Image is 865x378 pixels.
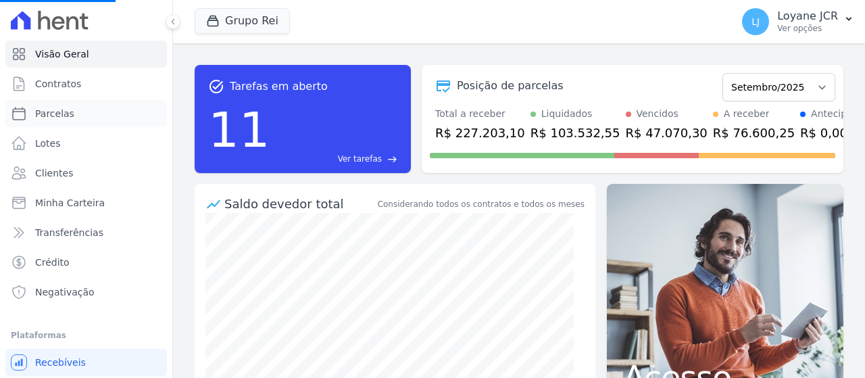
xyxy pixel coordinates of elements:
a: Clientes [5,160,167,187]
a: Crédito [5,249,167,276]
div: Posição de parcelas [457,78,564,94]
div: 11 [208,95,270,165]
div: R$ 76.600,25 [713,124,795,142]
span: Transferências [35,226,103,239]
div: R$ 227.203,10 [435,124,525,142]
span: task_alt [208,78,224,95]
span: east [387,154,397,164]
button: Grupo Rei [195,8,290,34]
div: A receber [724,107,770,121]
span: Recebíveis [35,356,86,369]
button: LJ Loyane JCR Ver opções [731,3,865,41]
span: Tarefas em aberto [230,78,328,95]
p: Ver opções [777,23,838,34]
div: Plataformas [11,327,162,344]
span: Negativação [35,285,95,299]
div: R$ 47.070,30 [626,124,708,142]
span: Crédito [35,256,70,269]
a: Contratos [5,70,167,97]
a: Ver tarefas east [276,153,397,165]
span: Visão Geral [35,47,89,61]
div: Vencidos [637,107,678,121]
span: Contratos [35,77,81,91]
div: Antecipado [811,107,864,121]
span: Minha Carteira [35,196,105,210]
a: Minha Carteira [5,189,167,216]
a: Recebíveis [5,349,167,376]
a: Parcelas [5,100,167,127]
div: R$ 0,00 [800,124,864,142]
span: Lotes [35,137,61,150]
div: Considerando todos os contratos e todos os meses [378,198,585,210]
span: Parcelas [35,107,74,120]
div: Saldo devedor total [224,195,375,213]
span: LJ [751,17,760,26]
a: Visão Geral [5,41,167,68]
span: Clientes [35,166,73,180]
div: R$ 103.532,55 [530,124,620,142]
a: Lotes [5,130,167,157]
div: Liquidados [541,107,593,121]
a: Negativação [5,279,167,306]
span: Ver tarefas [338,153,382,165]
p: Loyane JCR [777,9,838,23]
div: Total a receber [435,107,525,121]
a: Transferências [5,219,167,246]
